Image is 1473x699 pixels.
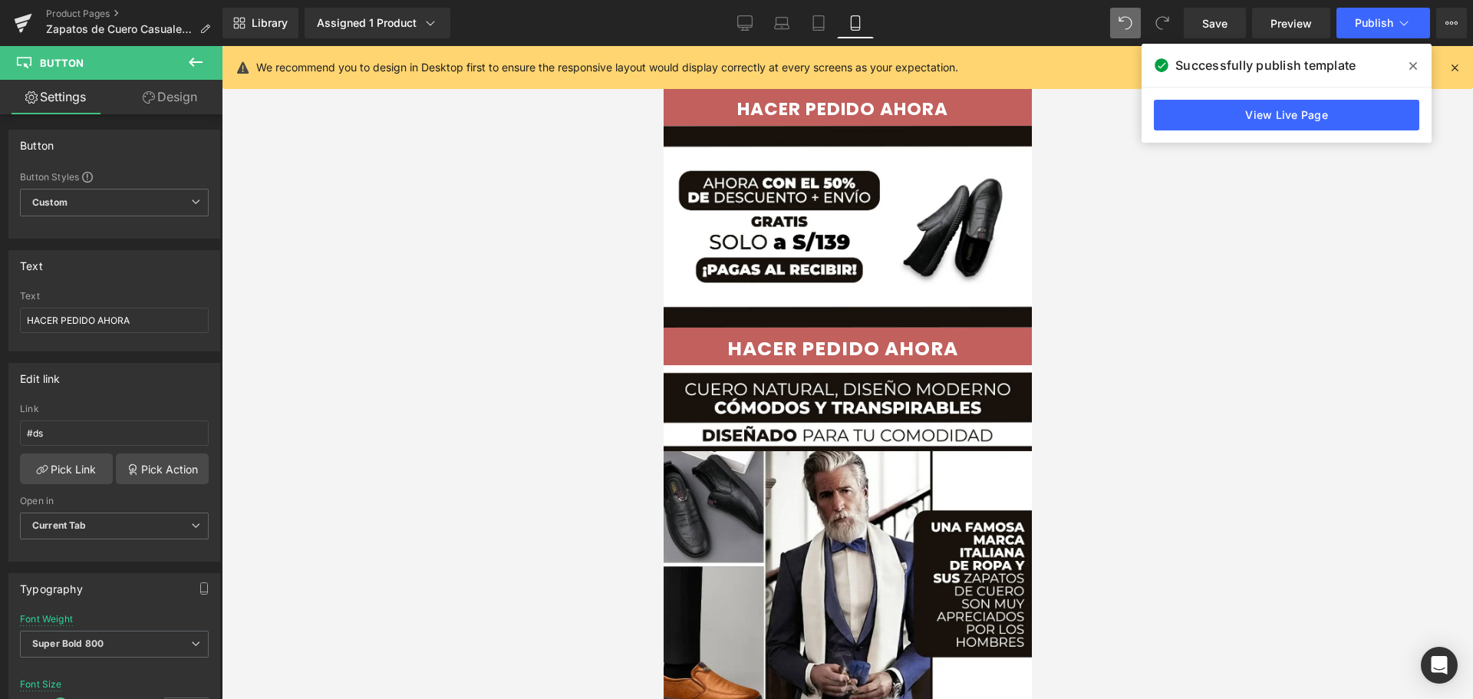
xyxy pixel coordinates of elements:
[317,15,438,31] div: Assigned 1 Product
[20,130,54,152] div: Button
[1202,15,1227,31] span: Save
[20,364,61,385] div: Edit link
[32,519,87,531] b: Current Tab
[32,196,68,209] b: Custom
[20,614,73,625] div: Font Weight
[20,420,209,446] input: https://your-shop.myshopify.com
[116,453,209,484] a: Pick Action
[763,8,800,38] a: Laptop
[114,80,226,114] a: Design
[1147,8,1178,38] button: Redo
[64,292,295,315] span: HACER PEDIDO AHORA
[20,453,113,484] a: Pick Link
[20,291,209,302] div: Text
[256,59,958,76] p: We recommend you to design in Desktop first to ensure the responsive layout would display correct...
[74,53,285,74] span: HACER PEDIDO AHORA
[46,23,193,35] span: Zapatos de Cuero Casuales y Elegantes para Hombre
[800,8,837,38] a: Tablet
[1270,15,1312,31] span: Preview
[727,8,763,38] a: Desktop
[1355,17,1393,29] span: Publish
[252,16,288,30] span: Library
[1336,8,1430,38] button: Publish
[1154,100,1419,130] a: View Live Page
[20,679,62,690] div: Font Size
[1436,8,1467,38] button: More
[1421,647,1458,684] div: Open Intercom Messenger
[222,8,298,38] a: New Library
[837,8,874,38] a: Mobile
[40,57,84,69] span: Button
[20,404,209,414] div: Link
[1175,56,1356,74] span: Successfully publish template
[32,638,104,649] b: Super Bold 800
[20,170,209,183] div: Button Styles
[20,574,83,595] div: Typography
[1252,8,1330,38] a: Preview
[46,8,222,20] a: Product Pages
[20,251,43,272] div: Text
[20,496,209,506] div: Open in
[1110,8,1141,38] button: Undo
